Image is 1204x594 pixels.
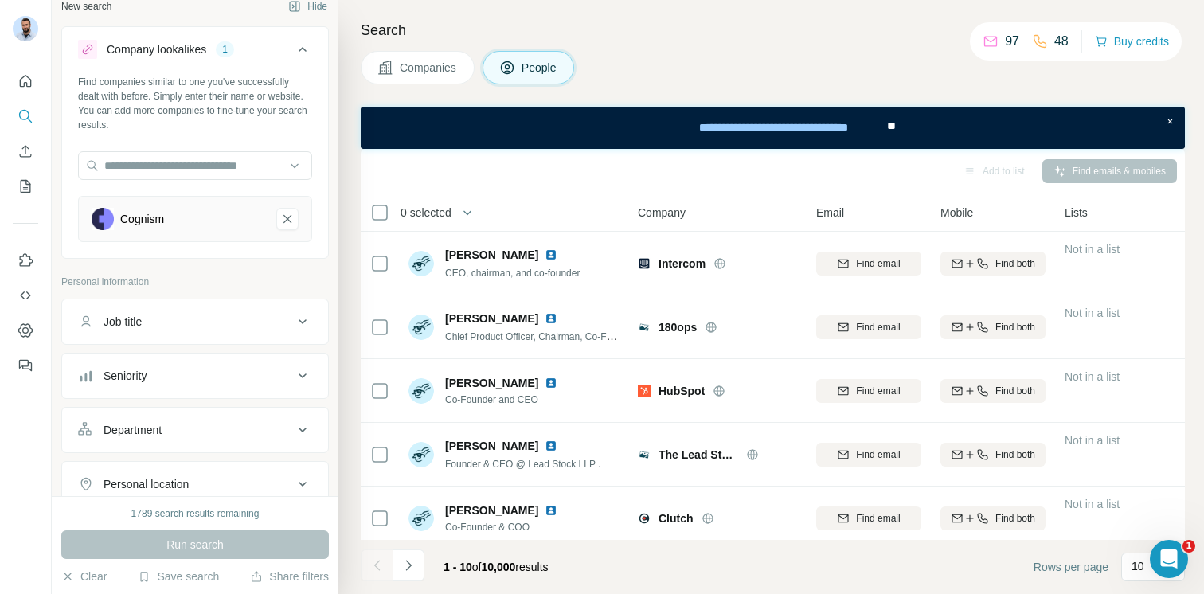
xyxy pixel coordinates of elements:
[816,205,844,221] span: Email
[659,256,706,272] span: Intercom
[638,385,651,397] img: Logo of HubSpot
[816,506,921,530] button: Find email
[250,569,329,584] button: Share filters
[545,504,557,517] img: LinkedIn logo
[61,569,107,584] button: Clear
[408,378,434,404] img: Avatar
[940,205,973,221] span: Mobile
[138,569,219,584] button: Save search
[522,60,558,76] span: People
[816,443,921,467] button: Find email
[638,205,686,221] span: Company
[1132,558,1144,574] p: 10
[545,248,557,261] img: LinkedIn logo
[856,511,900,526] span: Find email
[361,107,1185,149] iframe: Banner
[940,315,1046,339] button: Find both
[1065,243,1120,256] span: Not in a list
[445,438,538,454] span: [PERSON_NAME]
[659,319,697,335] span: 180ops
[13,137,38,166] button: Enrich CSV
[995,256,1035,271] span: Find both
[408,506,434,531] img: Avatar
[445,247,538,263] span: [PERSON_NAME]
[445,311,538,326] span: [PERSON_NAME]
[13,67,38,96] button: Quick start
[659,510,694,526] span: Clutch
[216,42,234,57] div: 1
[940,252,1046,276] button: Find both
[1034,559,1108,575] span: Rows per page
[482,561,516,573] span: 10,000
[444,561,472,573] span: 1 - 10
[445,393,564,407] span: Co-Founder and CEO
[1150,540,1188,578] iframe: Intercom live chat
[816,379,921,403] button: Find email
[1005,32,1019,51] p: 97
[104,368,147,384] div: Seniority
[659,383,705,399] span: HubSpot
[107,41,206,57] div: Company lookalikes
[638,321,651,334] img: Logo of 180ops
[856,320,900,334] span: Find email
[995,447,1035,462] span: Find both
[62,411,328,449] button: Department
[13,281,38,310] button: Use Surfe API
[62,465,328,503] button: Personal location
[445,268,580,279] span: CEO, chairman, and co-founder
[545,312,557,325] img: LinkedIn logo
[62,303,328,341] button: Job title
[13,172,38,201] button: My lists
[78,75,312,132] div: Find companies similar to one you've successfully dealt with before. Simply enter their name or w...
[120,211,164,227] div: Cognism
[13,351,38,380] button: Feedback
[638,512,651,525] img: Logo of Clutch
[816,315,921,339] button: Find email
[856,256,900,271] span: Find email
[276,208,299,230] button: Cognism-remove-button
[472,561,482,573] span: of
[1065,434,1120,447] span: Not in a list
[408,315,434,340] img: Avatar
[638,448,651,461] img: Logo of The Lead Stock
[445,502,538,518] span: [PERSON_NAME]
[13,102,38,131] button: Search
[638,257,651,270] img: Logo of Intercom
[13,246,38,275] button: Use Surfe on LinkedIn
[545,440,557,452] img: LinkedIn logo
[104,476,189,492] div: Personal location
[1054,32,1069,51] p: 48
[13,16,38,41] img: Avatar
[445,459,600,470] span: Founder & CEO @ Lead Stock LLP .
[361,19,1185,41] h4: Search
[856,447,900,462] span: Find email
[401,205,451,221] span: 0 selected
[995,320,1035,334] span: Find both
[13,316,38,345] button: Dashboard
[92,208,114,230] img: Cognism-logo
[408,442,434,467] img: Avatar
[1065,307,1120,319] span: Not in a list
[940,443,1046,467] button: Find both
[393,549,424,581] button: Navigate to next page
[104,422,162,438] div: Department
[131,506,260,521] div: 1789 search results remaining
[61,275,329,289] p: Personal information
[545,377,557,389] img: LinkedIn logo
[62,30,328,75] button: Company lookalikes1
[408,251,434,276] img: Avatar
[995,511,1035,526] span: Find both
[940,379,1046,403] button: Find both
[445,330,636,342] span: Chief Product Officer, Chairman, Co-Founder
[659,447,738,463] span: The Lead Stock
[940,506,1046,530] button: Find both
[445,375,538,391] span: [PERSON_NAME]
[445,520,564,534] span: Co-Founder & COO
[1182,540,1195,553] span: 1
[995,384,1035,398] span: Find both
[1065,370,1120,383] span: Not in a list
[62,357,328,395] button: Seniority
[1095,30,1169,53] button: Buy credits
